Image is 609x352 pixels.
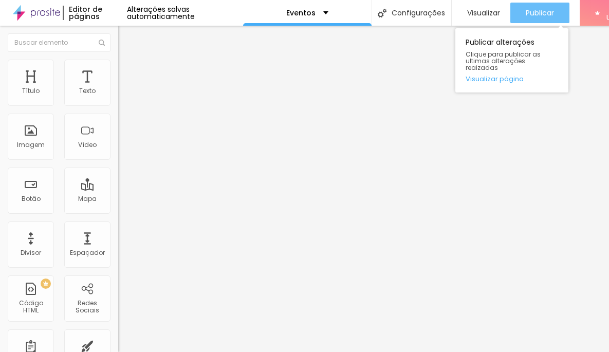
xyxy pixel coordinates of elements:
[79,87,96,95] div: Texto
[286,9,316,16] p: Eventos
[22,195,41,202] div: Botão
[467,9,500,17] span: Visualizar
[455,28,568,92] div: Publicar alterações
[22,87,40,95] div: Título
[78,141,97,149] div: Vídeo
[378,9,386,17] img: Icone
[10,300,51,314] div: Código HTML
[78,195,97,202] div: Mapa
[8,33,110,52] input: Buscar elemento
[17,141,45,149] div: Imagem
[99,40,105,46] img: Icone
[452,3,510,23] button: Visualizar
[67,300,107,314] div: Redes Sociais
[70,249,105,256] div: Espaçador
[466,76,558,82] a: Visualizar página
[127,6,243,20] div: Alterações salvas automaticamente
[526,9,554,17] span: Publicar
[21,249,41,256] div: Divisor
[466,51,558,71] span: Clique para publicar as ultimas alterações reaizadas
[63,6,127,20] div: Editor de páginas
[510,3,569,23] button: Publicar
